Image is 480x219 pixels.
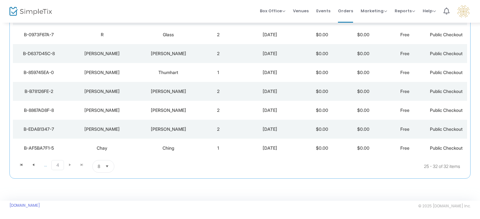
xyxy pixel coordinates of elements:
div: Barbara [66,88,138,95]
div: Glass [141,32,196,38]
span: Go to the first page [19,162,24,167]
span: Public Checkout [430,145,463,151]
span: Public Checkout [430,107,463,113]
kendo-pager-info: 25 - 32 of 32 items [177,160,460,173]
span: Page 3 [39,160,51,170]
div: Ching [141,145,196,151]
div: Margaret [66,50,138,57]
span: Reports [395,8,415,14]
div: Chay [66,145,138,151]
td: $0.00 [343,25,384,44]
span: Free [400,145,409,151]
span: Public Checkout [430,70,463,75]
div: R [66,32,138,38]
td: $0.00 [301,139,343,158]
span: Public Checkout [430,51,463,56]
td: 2 [197,101,239,120]
td: 1 [197,63,239,82]
span: Help [423,8,436,14]
td: $0.00 [301,63,343,82]
td: $0.00 [301,82,343,101]
button: Select [103,160,111,172]
span: Marketing [361,8,387,14]
td: 2 [197,82,239,101]
div: B-0973F67A-7 [14,32,63,38]
span: Go to the previous page [31,162,36,167]
td: $0.00 [343,139,384,158]
td: 2 [197,25,239,44]
span: Free [400,70,409,75]
span: © 2025 [DOMAIN_NAME] Inc. [418,204,471,209]
td: 2 [197,120,239,139]
div: 8/12/2025 [241,126,300,132]
span: Free [400,126,409,132]
span: Orders [338,3,353,19]
div: 8/12/2025 [241,107,300,113]
td: $0.00 [343,120,384,139]
div: Stewart [141,126,196,132]
div: Maureen [66,126,138,132]
td: $0.00 [343,63,384,82]
div: B-D637D45C-8 [14,50,63,57]
td: $0.00 [343,101,384,120]
span: Public Checkout [430,126,463,132]
div: Imondi [141,50,196,57]
div: B-859745EA-0 [14,69,63,76]
div: Elling [141,107,196,113]
span: Free [400,32,409,37]
div: 8/12/2025 [241,32,300,38]
td: 1 [197,139,239,158]
div: B-AF5BA7F1-5 [14,145,63,151]
div: 8/12/2025 [241,50,300,57]
td: $0.00 [343,44,384,63]
span: Go to the previous page [27,160,39,170]
div: B-EDAB1347-7 [14,126,63,132]
div: Karen [66,107,138,113]
td: $0.00 [301,25,343,44]
span: Free [400,51,409,56]
div: Kathryn [66,69,138,76]
span: Events [316,3,330,19]
span: Box Office [260,8,285,14]
td: $0.00 [301,101,343,120]
td: 2 [197,44,239,63]
div: 8/12/2025 [241,69,300,76]
div: Toussaint [141,88,196,95]
div: 8/12/2025 [241,145,300,151]
div: 8/12/2025 [241,88,300,95]
div: B-B78126FE-2 [14,88,63,95]
td: $0.00 [301,120,343,139]
span: 8 [98,163,100,170]
span: Free [400,89,409,94]
span: Public Checkout [430,89,463,94]
span: Page 4 [51,160,64,170]
span: Free [400,107,409,113]
div: Thumhart [141,69,196,76]
div: B-8867AD8F-8 [14,107,63,113]
span: Go to the first page [15,160,27,170]
td: $0.00 [343,82,384,101]
span: Public Checkout [430,32,463,37]
td: $0.00 [301,44,343,63]
span: Venues [293,3,309,19]
a: [DOMAIN_NAME] [9,203,40,208]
